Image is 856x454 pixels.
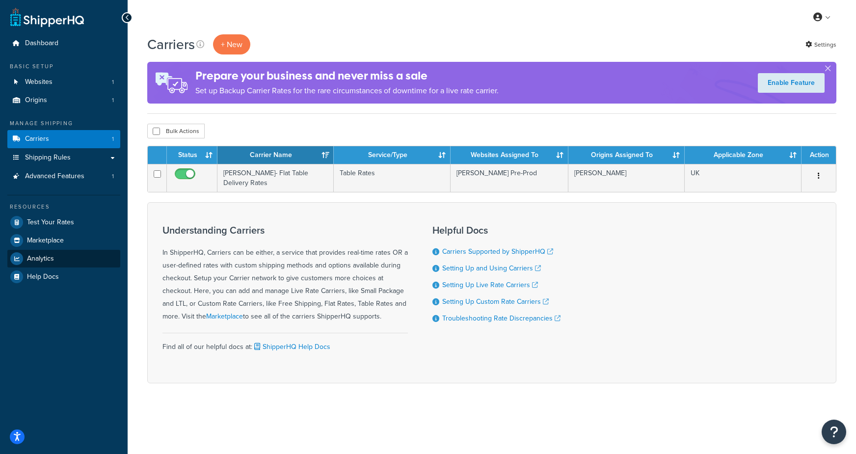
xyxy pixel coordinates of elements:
a: Settings [805,38,836,52]
h4: Prepare your business and never miss a sale [195,68,499,84]
span: 1 [112,78,114,86]
div: Find all of our helpful docs at: [162,333,408,353]
span: 1 [112,135,114,143]
th: Applicable Zone: activate to sort column ascending [685,146,802,164]
a: Troubleshooting Rate Discrepancies [442,313,561,323]
span: Carriers [25,135,49,143]
span: Test Your Rates [27,218,74,227]
span: Dashboard [25,39,58,48]
div: Manage Shipping [7,119,120,128]
td: [PERSON_NAME]- Flat Table Delivery Rates [217,164,334,192]
div: Basic Setup [7,62,120,71]
th: Status: activate to sort column ascending [167,146,217,164]
div: Resources [7,203,120,211]
span: Origins [25,96,47,105]
th: Service/Type: activate to sort column ascending [334,146,450,164]
a: Marketplace [206,311,243,321]
a: Setting Up Live Rate Carriers [442,280,538,290]
a: Marketplace [7,232,120,249]
img: ad-rules-rateshop-fe6ec290ccb7230408bd80ed9643f0289d75e0ffd9eb532fc0e269fcd187b520.png [147,62,195,104]
a: ShipperHQ Help Docs [252,342,330,352]
a: Analytics [7,250,120,267]
h1: Carriers [147,35,195,54]
button: Open Resource Center [822,420,846,444]
th: Carrier Name: activate to sort column ascending [217,146,334,164]
td: Table Rates [334,164,450,192]
a: ShipperHQ Home [10,7,84,27]
div: In ShipperHQ, Carriers can be either, a service that provides real-time rates OR a user-defined r... [162,225,408,323]
a: Setting Up Custom Rate Carriers [442,296,549,307]
th: Origins Assigned To: activate to sort column ascending [568,146,685,164]
th: Websites Assigned To: activate to sort column ascending [451,146,568,164]
h3: Helpful Docs [432,225,561,236]
span: Shipping Rules [25,154,71,162]
h3: Understanding Carriers [162,225,408,236]
li: Advanced Features [7,167,120,186]
li: Websites [7,73,120,91]
button: Bulk Actions [147,124,205,138]
a: Dashboard [7,34,120,53]
button: + New [213,34,250,54]
span: Marketplace [27,237,64,245]
a: Carriers Supported by ShipperHQ [442,246,553,257]
a: Test Your Rates [7,214,120,231]
span: Analytics [27,255,54,263]
a: Websites 1 [7,73,120,91]
a: Carriers 1 [7,130,120,148]
a: Advanced Features 1 [7,167,120,186]
th: Action [802,146,836,164]
td: [PERSON_NAME] [568,164,685,192]
a: Setting Up and Using Carriers [442,263,541,273]
a: Enable Feature [758,73,825,93]
span: Help Docs [27,273,59,281]
li: Origins [7,91,120,109]
li: Carriers [7,130,120,148]
span: 1 [112,96,114,105]
span: Websites [25,78,53,86]
a: Shipping Rules [7,149,120,167]
span: Advanced Features [25,172,84,181]
p: Set up Backup Carrier Rates for the rare circumstances of downtime for a live rate carrier. [195,84,499,98]
td: UK [685,164,802,192]
td: [PERSON_NAME] Pre-Prod [451,164,568,192]
a: Help Docs [7,268,120,286]
a: Origins 1 [7,91,120,109]
span: 1 [112,172,114,181]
